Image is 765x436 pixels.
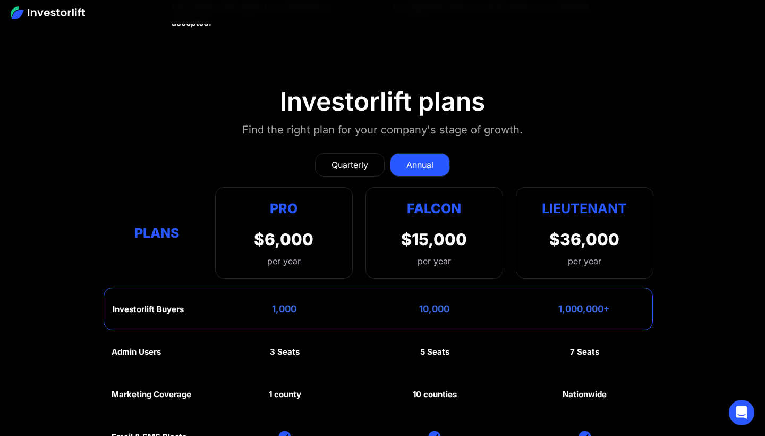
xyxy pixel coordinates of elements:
[570,347,599,357] div: 7 Seats
[254,198,313,219] div: Pro
[270,347,300,357] div: 3 Seats
[407,198,461,219] div: Falcon
[269,390,301,399] div: 1 county
[542,200,627,216] strong: Lieutenant
[254,230,313,249] div: $6,000
[413,390,457,399] div: 10 counties
[242,121,523,138] div: Find the right plan for your company's stage of growth.
[419,304,449,314] div: 10,000
[568,255,601,267] div: per year
[112,222,202,243] div: Plans
[558,304,610,314] div: 1,000,000+
[418,255,451,267] div: per year
[272,304,296,314] div: 1,000
[729,400,754,425] div: Open Intercom Messenger
[280,86,485,117] div: Investorlift plans
[549,230,619,249] div: $36,000
[401,230,467,249] div: $15,000
[113,305,184,314] div: Investorlift Buyers
[406,158,433,171] div: Annual
[563,390,607,399] div: Nationwide
[254,255,313,267] div: per year
[420,347,449,357] div: 5 Seats
[112,390,191,399] div: Marketing Coverage
[112,347,161,357] div: Admin Users
[331,158,368,171] div: Quarterly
